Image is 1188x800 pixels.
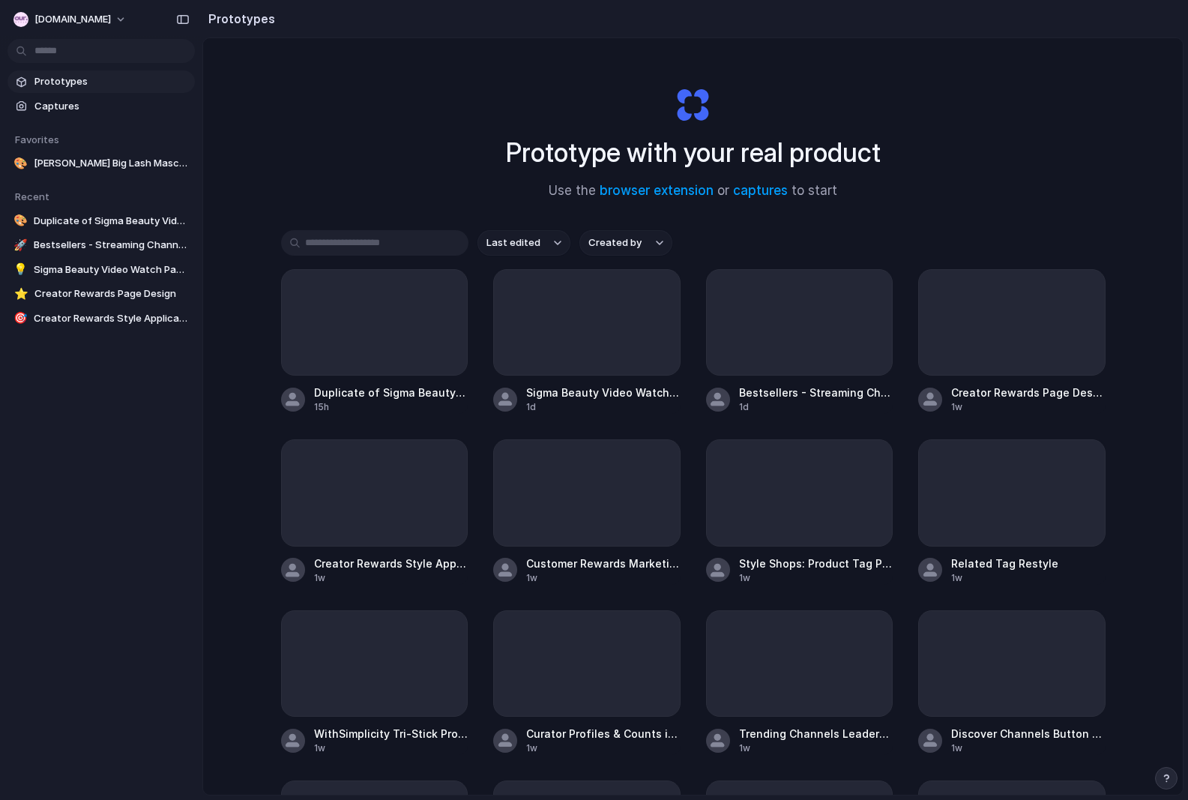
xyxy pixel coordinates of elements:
[526,726,681,742] span: Curator Profiles & Counts in Leaderboard
[314,556,468,571] span: Creator Rewards Style Application
[526,571,681,585] div: 1w
[739,571,893,585] div: 1w
[34,74,189,89] span: Prototypes
[739,726,893,742] span: Trending Channels Leaderboard
[314,400,468,414] div: 15h
[493,439,681,584] a: Customer Rewards Marketing Page1w
[739,385,893,400] span: Bestsellers - Streaming Channel Layout Adjustment
[706,439,893,584] a: Style Shops: Product Tag Placement1w
[314,742,468,755] div: 1w
[477,230,570,256] button: Last edited
[526,400,681,414] div: 1d
[34,311,189,326] span: Creator Rewards Style Application
[706,610,893,755] a: Trending Channels Leaderboard1w
[579,230,672,256] button: Created by
[733,183,788,198] a: captures
[951,571,1106,585] div: 1w
[493,269,681,414] a: Sigma Beauty Video Watch Page Design1d
[34,156,189,171] span: [PERSON_NAME] Big Lash Mascara Review Summary
[7,283,195,305] a: ⭐Creator Rewards Page Design
[918,439,1106,584] a: Related Tag Restyle1w
[7,210,195,232] a: 🎨Duplicate of Sigma Beauty Video Watch Page Design
[314,385,468,400] span: Duplicate of Sigma Beauty Video Watch Page Design
[34,238,189,253] span: Bestsellers - Streaming Channel Layout Adjustment
[281,269,468,414] a: Duplicate of Sigma Beauty Video Watch Page Design15h
[7,7,134,31] button: [DOMAIN_NAME]
[486,235,540,250] span: Last edited
[7,234,195,256] a: 🚀Bestsellers - Streaming Channel Layout Adjustment
[7,95,195,118] a: Captures
[739,742,893,755] div: 1w
[7,152,195,175] a: 🎨[PERSON_NAME] Big Lash Mascara Review Summary
[7,307,195,330] a: 🎯Creator Rewards Style Application
[13,262,28,277] div: 💡
[739,556,893,571] span: Style Shops: Product Tag Placement
[918,269,1106,414] a: Creator Rewards Page Design1w
[549,181,837,201] span: Use the or to start
[951,385,1106,400] span: Creator Rewards Page Design
[506,133,881,172] h1: Prototype with your real product
[34,286,189,301] span: Creator Rewards Page Design
[34,262,189,277] span: Sigma Beauty Video Watch Page Design
[588,235,642,250] span: Created by
[13,286,28,301] div: ⭐
[493,610,681,755] a: Curator Profiles & Counts in Leaderboard1w
[951,556,1106,571] span: Related Tag Restyle
[739,400,893,414] div: 1d
[281,439,468,584] a: Creator Rewards Style Application1w
[951,726,1106,742] span: Discover Channels Button Addition
[314,571,468,585] div: 1w
[15,190,49,202] span: Recent
[7,259,195,281] a: 💡Sigma Beauty Video Watch Page Design
[951,742,1106,755] div: 1w
[15,133,59,145] span: Favorites
[918,610,1106,755] a: Discover Channels Button Addition1w
[951,400,1106,414] div: 1w
[314,726,468,742] span: WithSimplicity Tri-Stick Product Ranking
[526,556,681,571] span: Customer Rewards Marketing Page
[34,12,111,27] span: [DOMAIN_NAME]
[202,10,275,28] h2: Prototypes
[34,214,189,229] span: Duplicate of Sigma Beauty Video Watch Page Design
[13,156,28,171] div: 🎨
[34,99,189,114] span: Captures
[600,183,714,198] a: browser extension
[706,269,893,414] a: Bestsellers - Streaming Channel Layout Adjustment1d
[13,311,28,326] div: 🎯
[13,238,28,253] div: 🚀
[526,742,681,755] div: 1w
[7,70,195,93] a: Prototypes
[526,385,681,400] span: Sigma Beauty Video Watch Page Design
[281,610,468,755] a: WithSimplicity Tri-Stick Product Ranking1w
[13,214,28,229] div: 🎨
